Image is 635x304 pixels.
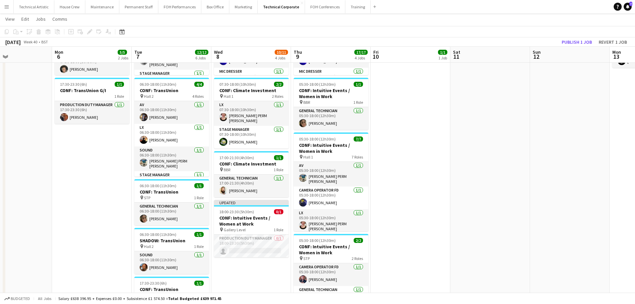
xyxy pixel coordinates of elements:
span: Edit [21,16,29,22]
button: Training [345,0,371,13]
button: FOH Conferences [305,0,345,13]
button: Maintenance [85,0,119,13]
span: Budgeted [11,296,30,301]
span: View [5,16,15,22]
a: Comms [50,15,70,23]
button: Revert 1 job [596,38,630,46]
div: BST [41,39,48,44]
button: Box Office [201,0,229,13]
button: Technical Artistic [14,0,54,13]
button: Marketing [229,0,258,13]
button: Budgeted [3,295,31,302]
a: Edit [19,15,32,23]
div: [DATE] [5,39,21,45]
button: House Crew [54,0,85,13]
a: 7 [624,3,632,11]
a: View [3,15,17,23]
button: Publish 1 job [559,38,595,46]
span: Total Budgeted £639 971.45 [168,296,221,301]
div: Salary £638 396.95 + Expenses £0.00 + Subsistence £1 574.50 = [58,296,221,301]
a: Jobs [33,15,48,23]
span: Jobs [36,16,46,22]
button: Technical Corporate [258,0,305,13]
span: Week 40 [22,39,39,44]
button: Permanent Staff [119,0,158,13]
span: Comms [52,16,67,22]
span: 7 [629,2,632,6]
button: FOH Performances [158,0,201,13]
span: All jobs [37,296,53,301]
